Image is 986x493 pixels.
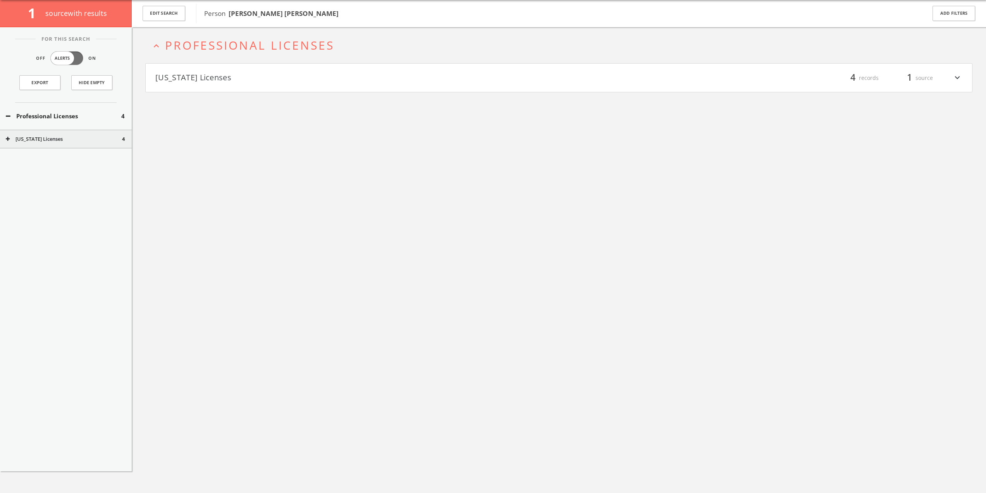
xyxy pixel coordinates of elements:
button: [US_STATE] Licenses [155,71,559,85]
div: records [832,71,879,85]
span: 4 [121,112,125,121]
div: source [886,71,933,85]
span: For This Search [36,35,96,43]
span: On [88,55,96,62]
b: [PERSON_NAME] [PERSON_NAME] [229,9,339,18]
i: expand_more [952,71,962,85]
i: expand_less [151,41,162,51]
button: Add Filters [933,6,975,21]
button: [US_STATE] Licenses [6,135,122,143]
button: Edit Search [143,6,185,21]
span: 1 [903,71,915,85]
span: 1 [28,4,42,22]
span: 4 [847,71,859,85]
span: source with results [45,9,107,18]
button: Professional Licenses [6,112,121,121]
span: Off [36,55,45,62]
span: Professional Licenses [165,37,334,53]
button: Hide Empty [71,75,112,90]
a: Export [19,75,60,90]
span: 4 [122,135,125,143]
span: Person [204,9,339,18]
button: expand_lessProfessional Licenses [151,39,972,52]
